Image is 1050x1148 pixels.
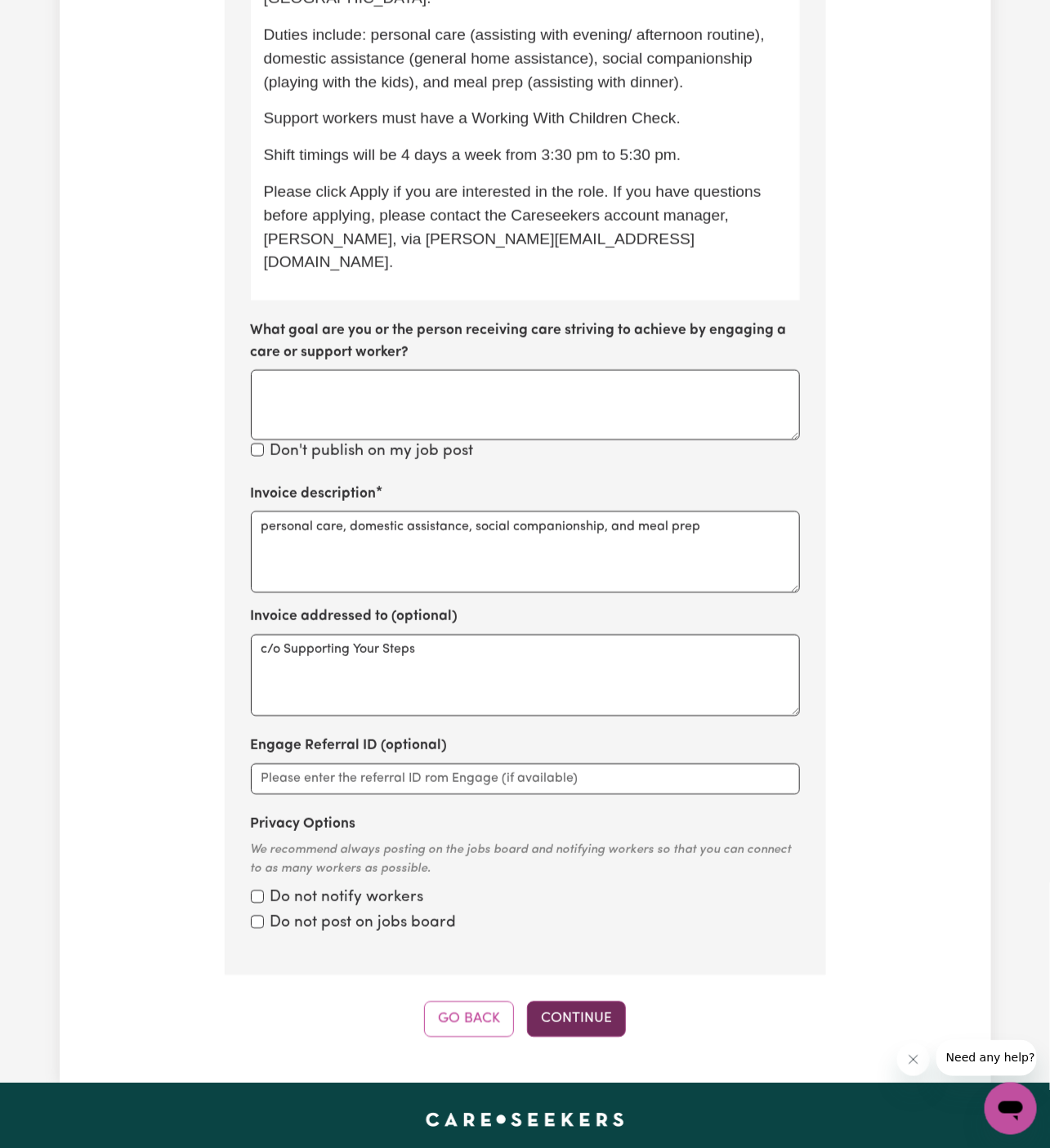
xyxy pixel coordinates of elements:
div: We recommend always posting on the jobs board and notifying workers so that you can connect to as... [251,842,800,879]
button: Go Back [424,1002,514,1038]
label: Invoice addressed to (optional) [251,606,458,628]
button: Continue [527,1002,626,1038]
span: Shift timings will be 4 days a week from 3:30 pm to 5:30 pm. [264,146,681,163]
label: Do not notify workers [270,887,424,911]
a: Careseekers home page [426,1113,624,1126]
label: Don't publish on my job post [270,440,474,464]
iframe: Message from company [936,1040,1037,1076]
span: Duties include: personal care (assisting with evening/ afternoon routine), domestic assistance (g... [264,26,770,91]
label: Invoice description [251,484,377,505]
iframe: Button to launch messaging window [985,1083,1037,1135]
label: What goal are you or the person receiving care striving to achieve by engaging a care or support ... [251,320,800,364]
textarea: c/o Supporting Your Steps [251,635,800,717]
iframe: Close message [897,1043,930,1076]
span: Please click Apply if you are interested in the role. If you have questions before applying, plea... [264,183,766,270]
label: Privacy Options [251,815,356,836]
input: Please enter the referral ID rom Engage (if available) [251,764,800,795]
label: Engage Referral ID (optional) [251,736,448,757]
textarea: personal care, domestic assistance, social companionship, and meal prep [251,511,800,593]
span: Support workers must have a Working With Children Check. [264,109,681,127]
label: Do not post on jobs board [270,913,457,936]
